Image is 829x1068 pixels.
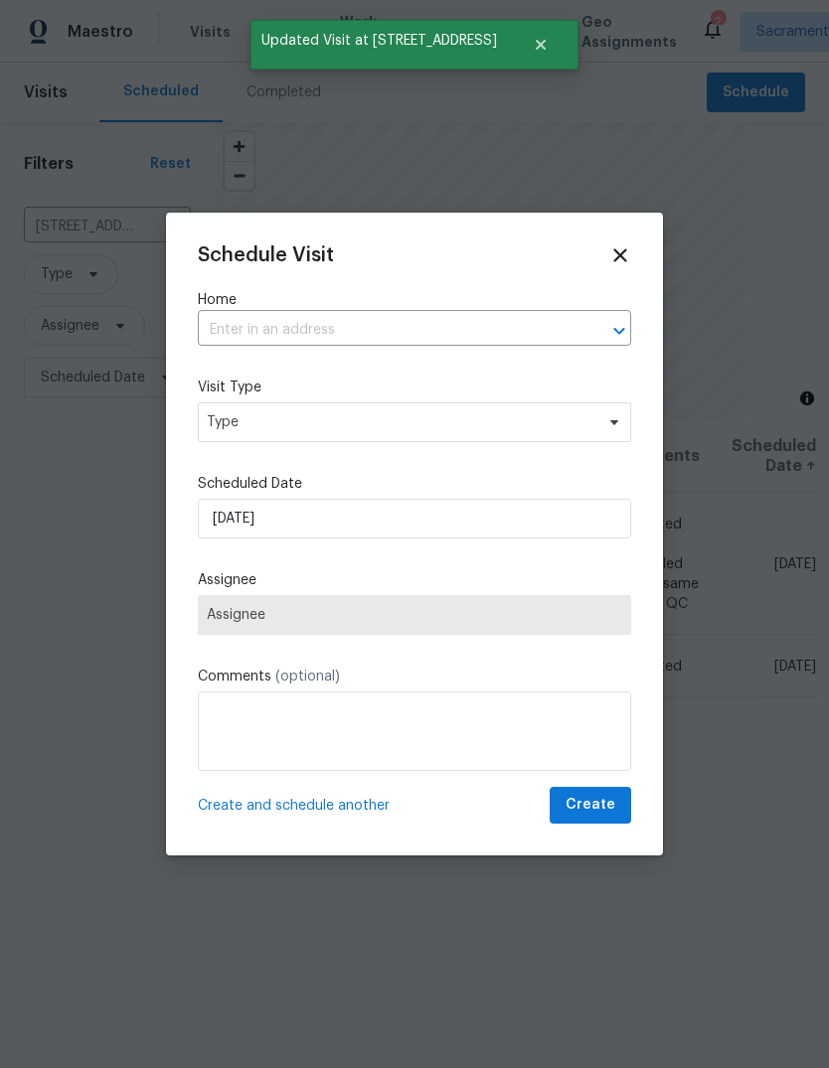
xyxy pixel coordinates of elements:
label: Visit Type [198,378,631,397]
label: Home [198,290,631,310]
span: Assignee [207,607,622,623]
input: M/D/YYYY [198,499,631,538]
span: Create and schedule another [198,796,390,816]
input: Enter in an address [198,315,576,346]
label: Comments [198,667,631,687]
button: Create [550,787,631,824]
span: Create [566,793,615,818]
span: Schedule Visit [198,245,334,265]
span: Close [609,244,631,266]
button: Open [605,317,633,345]
label: Assignee [198,570,631,590]
span: Type [207,412,593,432]
span: (optional) [275,670,340,684]
label: Scheduled Date [198,474,631,494]
button: Close [508,25,574,65]
span: Updated Visit at [STREET_ADDRESS] [250,20,508,62]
